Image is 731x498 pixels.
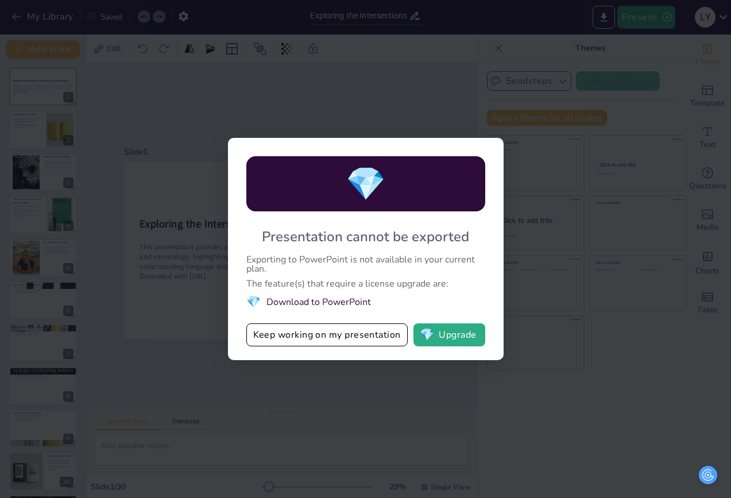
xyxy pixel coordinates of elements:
div: The feature(s) that require a license upgrade are: [246,279,485,288]
span: diamond [346,162,386,206]
button: diamondUpgrade [413,323,485,346]
button: Keep working on my presentation [246,323,408,346]
span: diamond [246,294,261,310]
div: Exporting to PowerPoint is not available in your current plan. [246,255,485,273]
div: Presentation cannot be exported [262,227,469,246]
li: Download to PowerPoint [246,294,485,310]
span: diamond [420,329,434,341]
